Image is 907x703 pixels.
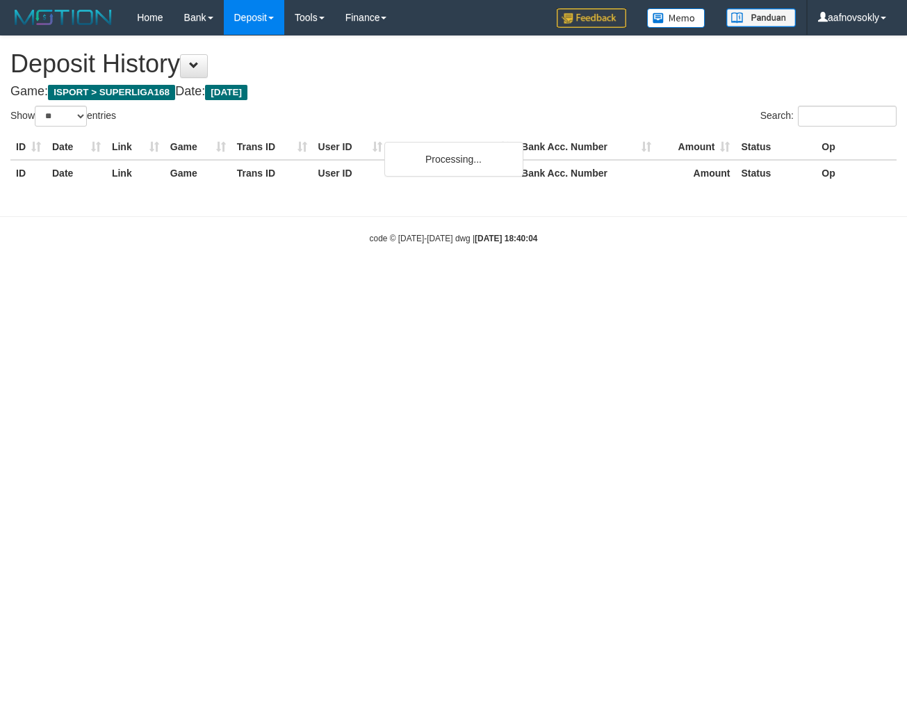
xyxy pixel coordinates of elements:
[10,85,897,99] h4: Game: Date:
[47,134,106,160] th: Date
[165,160,231,186] th: Game
[657,134,736,160] th: Amount
[370,234,538,243] small: code © [DATE]-[DATE] dwg |
[10,160,47,186] th: ID
[516,134,657,160] th: Bank Acc. Number
[35,106,87,127] select: Showentries
[106,160,165,186] th: Link
[384,142,523,177] div: Processing...
[10,106,116,127] label: Show entries
[10,50,897,78] h1: Deposit History
[816,134,897,160] th: Op
[657,160,736,186] th: Amount
[47,160,106,186] th: Date
[313,134,389,160] th: User ID
[557,8,626,28] img: Feedback.jpg
[10,134,47,160] th: ID
[735,134,816,160] th: Status
[231,160,313,186] th: Trans ID
[231,134,313,160] th: Trans ID
[760,106,897,127] label: Search:
[313,160,389,186] th: User ID
[516,160,657,186] th: Bank Acc. Number
[205,85,247,100] span: [DATE]
[165,134,231,160] th: Game
[735,160,816,186] th: Status
[798,106,897,127] input: Search:
[816,160,897,186] th: Op
[726,8,796,27] img: panduan.png
[475,234,537,243] strong: [DATE] 18:40:04
[647,8,705,28] img: Button%20Memo.svg
[106,134,165,160] th: Link
[10,7,116,28] img: MOTION_logo.png
[388,134,516,160] th: Bank Acc. Name
[48,85,175,100] span: ISPORT > SUPERLIGA168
